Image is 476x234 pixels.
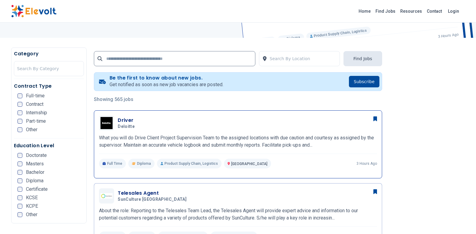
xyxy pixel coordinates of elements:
span: Internship [26,110,47,115]
span: Full-time [26,93,45,98]
span: Contract [26,102,43,107]
span: Deloitte [118,124,135,129]
p: What you will do Drive Client Project Supervision Team to the assigned locations with due caution... [99,134,377,149]
span: Doctorate [26,153,47,158]
p: Full Time [99,159,126,168]
h5: Contract Type [14,83,84,90]
a: Resources [398,6,424,16]
input: Certificate [18,187,22,192]
input: Diploma [18,178,22,183]
span: Diploma [137,161,151,166]
a: Login [444,5,463,17]
button: Find Jobs [343,51,382,66]
img: Deloitte [101,117,113,129]
input: KCPE [18,204,22,209]
p: About the role: Reporting to the Telesales Team Lead, the Telesales Agent will provide expert adv... [99,207,377,222]
iframe: Chat Widget [446,205,476,234]
img: Elevolt [11,5,56,18]
input: Internship [18,110,22,115]
p: Get notified as soon as new job vacancies are posted. [110,81,223,88]
span: KCPE [26,204,38,209]
input: Part-time [18,119,22,124]
span: Diploma [26,178,43,183]
span: SunCulture [GEOGRAPHIC_DATA] [118,197,187,202]
span: Certificate [26,187,48,192]
h4: Be the first to know about new jobs. [110,75,223,81]
span: KCSE [26,195,38,200]
a: Find Jobs [373,6,398,16]
input: Masters [18,161,22,166]
input: Doctorate [18,153,22,158]
span: [GEOGRAPHIC_DATA] [231,162,267,166]
p: 3 hours ago [356,161,377,166]
h5: Category [14,50,84,57]
input: Other [18,127,22,132]
span: Bachelor [26,170,44,175]
h3: Telesales Agent [118,190,189,197]
input: Bachelor [18,170,22,175]
a: Contact [424,6,444,16]
input: Full-time [18,93,22,98]
h3: Driver [118,117,137,124]
input: Other [18,212,22,217]
p: Product Supply Chain, Logistics [157,159,222,168]
input: KCSE [18,195,22,200]
span: Other [26,127,37,132]
input: Contract [18,102,22,107]
button: Subscribe [349,76,379,87]
a: Home [356,6,373,16]
span: Masters [26,161,44,166]
span: Part-time [26,119,46,124]
a: DeloitteDriverDeloitteWhat you will do Drive Client Project Supervision Team to the assigned loca... [99,115,377,168]
h5: Education Level [14,142,84,149]
span: Other [26,212,37,217]
img: SunCulture Kenya [101,193,113,199]
p: Showing 565 jobs [94,96,382,103]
